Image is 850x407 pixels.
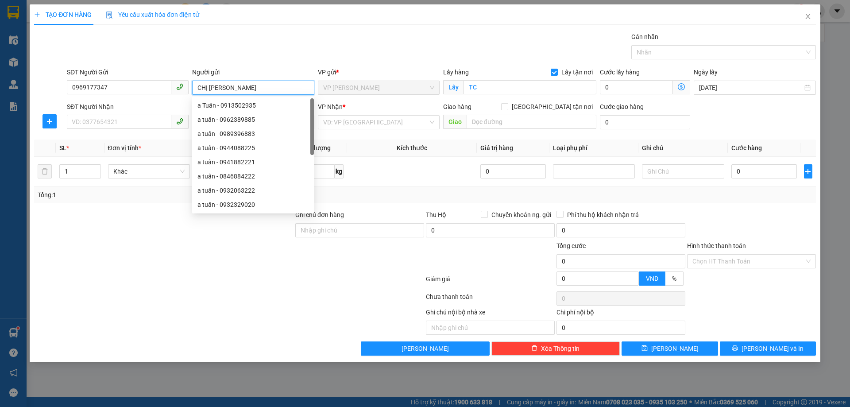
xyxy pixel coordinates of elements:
div: SĐT Người Nhận [67,102,189,112]
span: VP Nhận [318,103,343,110]
div: Người gửi [192,67,314,77]
input: Cước giao hàng [600,115,690,129]
strong: PHIẾU GỬI HÀNG [37,63,108,72]
span: VND [646,275,658,282]
span: kg [335,164,344,178]
div: a Tuân - 0913502935 [192,98,314,112]
div: a tuân - 0932063222 [197,186,309,195]
span: printer [732,345,738,352]
div: a tuân - 0989396883 [192,127,314,141]
label: Cước giao hàng [600,103,644,110]
span: save [641,345,648,352]
span: [PERSON_NAME] [402,344,449,353]
span: plus [43,118,56,125]
span: % [672,275,676,282]
span: Khác [113,165,185,178]
span: TẠO ĐƠN HÀNG [34,11,92,18]
span: Giá trị hàng [480,144,513,151]
span: close [804,13,811,20]
input: Ghi chú đơn hàng [295,223,424,237]
span: [GEOGRAPHIC_DATA], [GEOGRAPHIC_DATA] ↔ [GEOGRAPHIC_DATA] [35,38,108,61]
div: a tuân - 0989396883 [197,129,309,139]
input: Ngày lấy [699,83,802,93]
input: 0 [480,164,546,178]
button: printer[PERSON_NAME] và In [720,341,816,356]
span: Giao hàng [443,103,471,110]
div: a tuân - 0941882221 [197,157,309,167]
span: Lấy [443,80,464,94]
span: [GEOGRAPHIC_DATA] tận nơi [508,102,596,112]
div: a tuân - 0944088225 [197,143,309,153]
img: logo [5,27,31,70]
div: a tuân - 0932329020 [192,198,314,212]
span: phone [176,83,183,90]
span: Lấy hàng [443,69,469,76]
span: Cước hàng [731,144,762,151]
div: VP gửi [318,67,440,77]
div: a Tuân - 0913502935 [197,101,309,110]
span: Thu Hộ [426,211,446,218]
button: delete [38,164,52,178]
button: plus [804,164,812,178]
div: a tuân - 0962389885 [192,112,314,127]
span: Lấy tận nơi [558,67,596,77]
span: [PERSON_NAME] [651,344,699,353]
th: Ghi chú [638,140,727,157]
div: a tuân - 0846884222 [192,169,314,183]
span: Kích thước [397,144,427,151]
button: deleteXóa Thông tin [491,341,620,356]
div: Tổng: 1 [38,190,328,200]
label: Ngày lấy [694,69,718,76]
input: Cước lấy hàng [600,80,673,94]
span: plus [804,168,812,175]
button: save[PERSON_NAME] [622,341,718,356]
span: Đơn vị tính [108,144,141,151]
input: Ghi Chú [642,164,724,178]
input: Nhập ghi chú [426,321,555,335]
span: phone [176,118,183,125]
label: Ghi chú đơn hàng [295,211,344,218]
div: Chưa thanh toán [425,292,556,307]
div: Chi phí nội bộ [556,307,685,321]
span: Xóa Thông tin [541,344,580,353]
span: Yêu cầu xuất hóa đơn điện tử [106,11,199,18]
div: Giảm giá [425,274,556,290]
span: delete [531,345,537,352]
label: Hình thức thanh toán [687,242,746,249]
div: SĐT Người Gửi [67,67,189,77]
span: VP THANH CHƯƠNG [323,81,434,94]
input: Lấy tận nơi [464,80,596,94]
span: Định lượng [299,144,330,151]
div: a tuân - 0944088225 [192,141,314,155]
input: Dọc đường [467,115,596,129]
span: [PERSON_NAME] và In [742,344,804,353]
div: a tuân - 0846884222 [197,171,309,181]
span: Chuyển khoản ng. gửi [488,210,555,220]
th: Loại phụ phí [549,140,638,157]
div: a tuân - 0932329020 [197,200,309,209]
div: a tuân - 0941882221 [192,155,314,169]
label: Cước lấy hàng [600,69,640,76]
span: Giao [443,115,467,129]
label: Gán nhãn [631,33,658,40]
span: SL [59,144,66,151]
div: a tuân - 0932063222 [192,183,314,198]
span: TC1410251467 [114,48,166,58]
img: icon [106,12,113,19]
div: Ghi chú nội bộ nhà xe [426,307,555,321]
strong: CHUYỂN PHÁT NHANH AN PHÚ QUÝ [41,7,104,36]
div: a tuân - 0962389885 [197,115,309,124]
span: plus [34,12,40,18]
button: Close [796,4,820,29]
span: Phí thu hộ khách nhận trả [564,210,642,220]
span: Tổng cước [556,242,586,249]
span: dollar-circle [678,83,685,90]
button: [PERSON_NAME] [361,341,490,356]
button: plus [42,114,57,128]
